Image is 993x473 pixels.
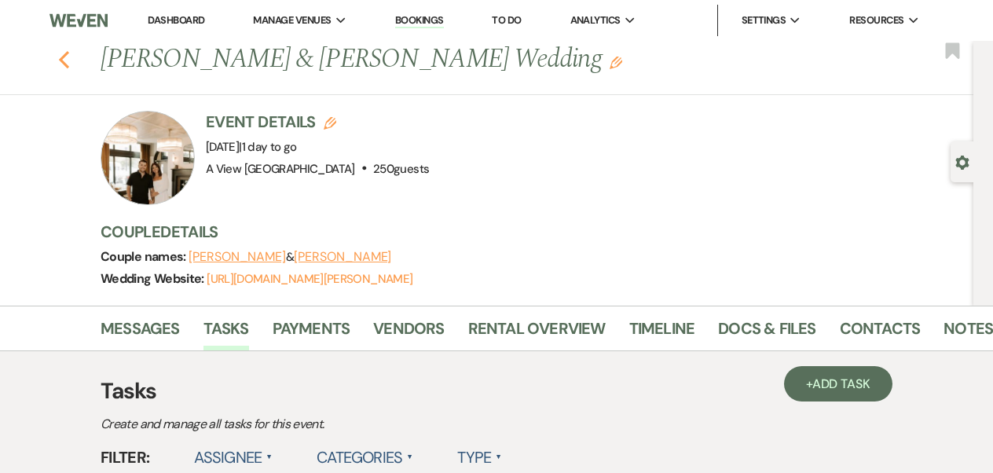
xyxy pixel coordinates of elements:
[944,316,993,350] a: Notes
[148,13,204,27] a: Dashboard
[273,316,350,350] a: Payments
[206,111,429,133] h3: Event Details
[742,13,786,28] span: Settings
[407,451,413,464] span: ▲
[373,316,444,350] a: Vendors
[317,443,413,471] label: Categories
[49,4,108,37] img: Weven Logo
[206,139,297,155] span: [DATE]
[629,316,695,350] a: Timeline
[189,251,286,263] button: [PERSON_NAME]
[207,271,412,287] a: [URL][DOMAIN_NAME][PERSON_NAME]
[718,316,815,350] a: Docs & Files
[101,414,650,434] p: Create and manage all tasks for this event.
[570,13,621,28] span: Analytics
[242,139,297,155] span: 1 day to go
[457,443,502,471] label: Type
[101,221,958,243] h3: Couple Details
[840,316,921,350] a: Contacts
[294,251,391,263] button: [PERSON_NAME]
[101,41,793,79] h1: [PERSON_NAME] & [PERSON_NAME] Wedding
[468,316,606,350] a: Rental Overview
[189,249,391,265] span: &
[253,13,331,28] span: Manage Venues
[266,451,273,464] span: ▲
[812,376,870,392] span: Add Task
[101,375,892,408] h3: Tasks
[206,161,355,177] span: A View [GEOGRAPHIC_DATA]
[101,316,180,350] a: Messages
[101,445,150,469] span: Filter:
[784,366,892,401] a: +Add Task
[239,139,296,155] span: |
[492,13,521,27] a: To Do
[194,443,273,471] label: Assignee
[101,270,207,287] span: Wedding Website:
[610,55,622,69] button: Edit
[955,154,969,169] button: Open lead details
[373,161,429,177] span: 250 guests
[203,316,249,350] a: Tasks
[101,248,189,265] span: Couple names:
[395,13,444,28] a: Bookings
[496,451,502,464] span: ▲
[849,13,903,28] span: Resources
